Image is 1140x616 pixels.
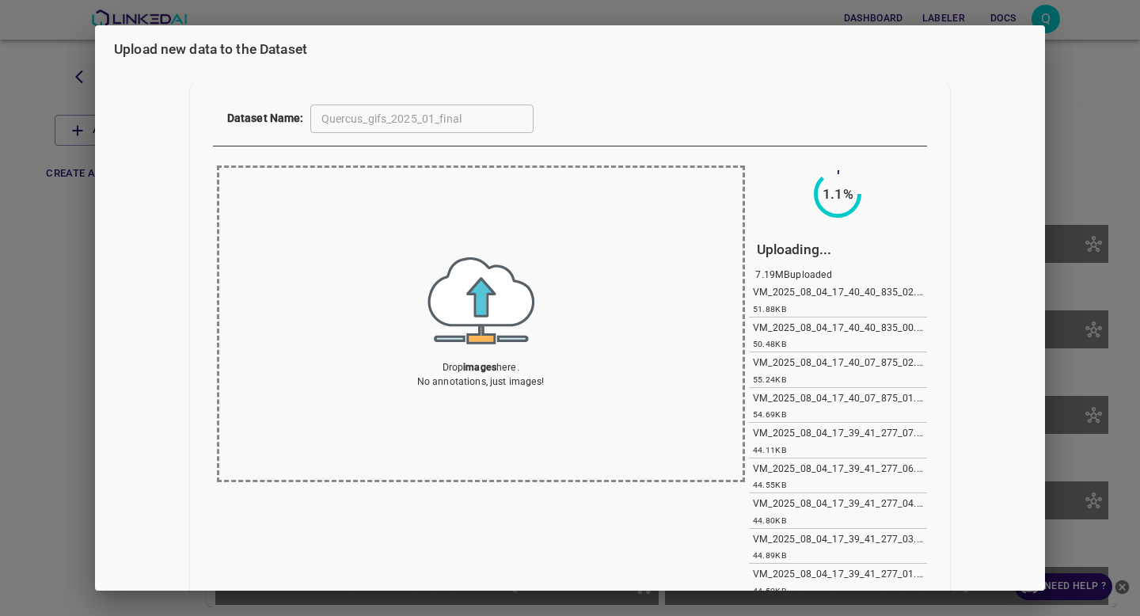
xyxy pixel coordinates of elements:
[749,586,787,596] span: 44.50KB
[417,361,545,389] p: Drop here. No annotations, just images!
[749,304,787,314] span: 51.88KB
[427,257,534,344] img: upload_icon.png
[749,388,928,406] p: VM_2025_08_04_17_40_07_875_01.gif
[749,352,928,371] p: VM_2025_08_04_17_40_07_875_02.gif
[749,375,787,385] span: 55.24KB
[227,104,304,127] p: Dataset Name:
[749,318,928,336] p: VM_2025_08_04_17_40_40_835_00.gif
[749,529,928,547] p: VM_2025_08_04_17_39_41_277_03.gif
[749,564,928,582] p: VM_2025_08_04_17_39_41_277_01.gif
[749,445,787,455] span: 44.11KB
[749,423,928,441] p: VM_2025_08_04_17_39_41_277_07.gif
[95,25,1045,73] h2: Upload new data to the Dataset
[749,458,928,477] p: VM_2025_08_04_17_39_41_277_06.gif
[463,362,496,373] b: images
[749,282,928,300] p: VM_2025_08_04_17_40_40_835_02.gif
[749,480,787,490] span: 44.55KB
[749,515,787,526] span: 44.80KB
[749,550,787,561] span: 44.89KB
[749,339,787,349] span: 50.48KB
[749,409,787,420] span: 54.69KB
[749,493,928,511] p: VM_2025_08_04_17_39_41_277_04.gif
[749,268,840,283] p: 7.19MB uploaded
[757,238,832,260] h6: Uploading...
[310,104,534,133] input: Enter dataset name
